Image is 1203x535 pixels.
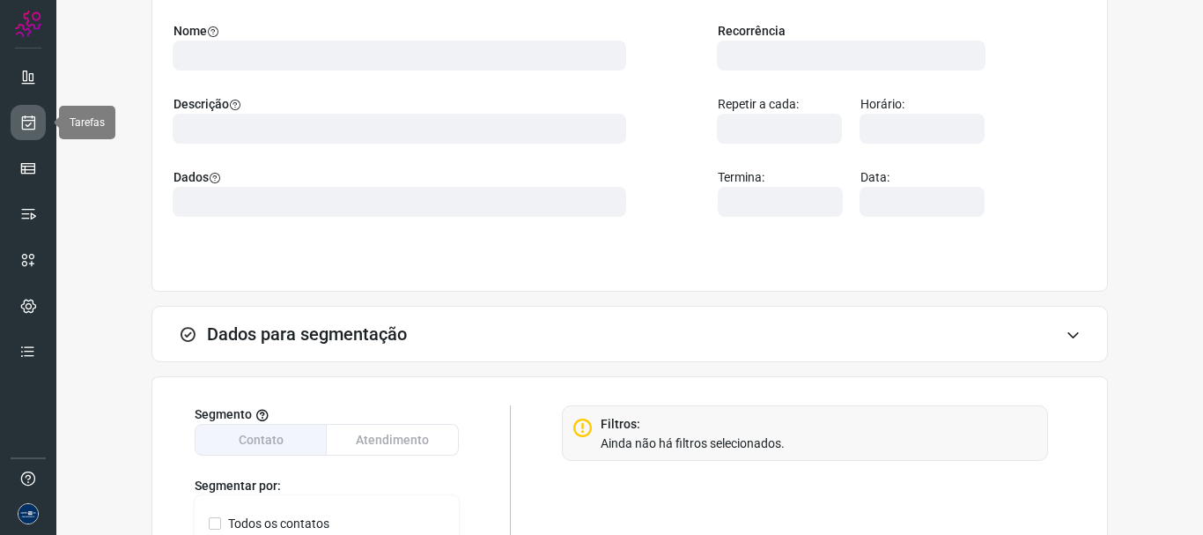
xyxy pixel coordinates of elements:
[18,503,39,524] img: d06bdf07e729e349525d8f0de7f5f473.png
[601,415,640,434] label: Filtros:
[718,168,846,187] label: Termina:
[173,168,630,187] label: Dados
[195,424,327,456] span: Contato
[173,95,630,114] label: Descrição
[70,116,105,129] span: Tarefas
[228,517,445,530] p: Todos os contatos
[601,435,785,453] p: Ainda não há filtros selecionados.
[718,22,989,41] label: Recorrência
[15,11,41,37] img: Logo
[860,168,989,187] label: Data:
[173,22,630,41] label: Nome
[860,95,989,114] label: Horário:
[195,424,459,456] div: radio-group
[195,405,252,424] div: Segmento
[718,95,846,114] label: Repetir a cada:
[327,424,459,456] span: Atendimento
[207,323,407,345] h3: Dados para segmentação
[195,477,459,495] label: Segmentar por:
